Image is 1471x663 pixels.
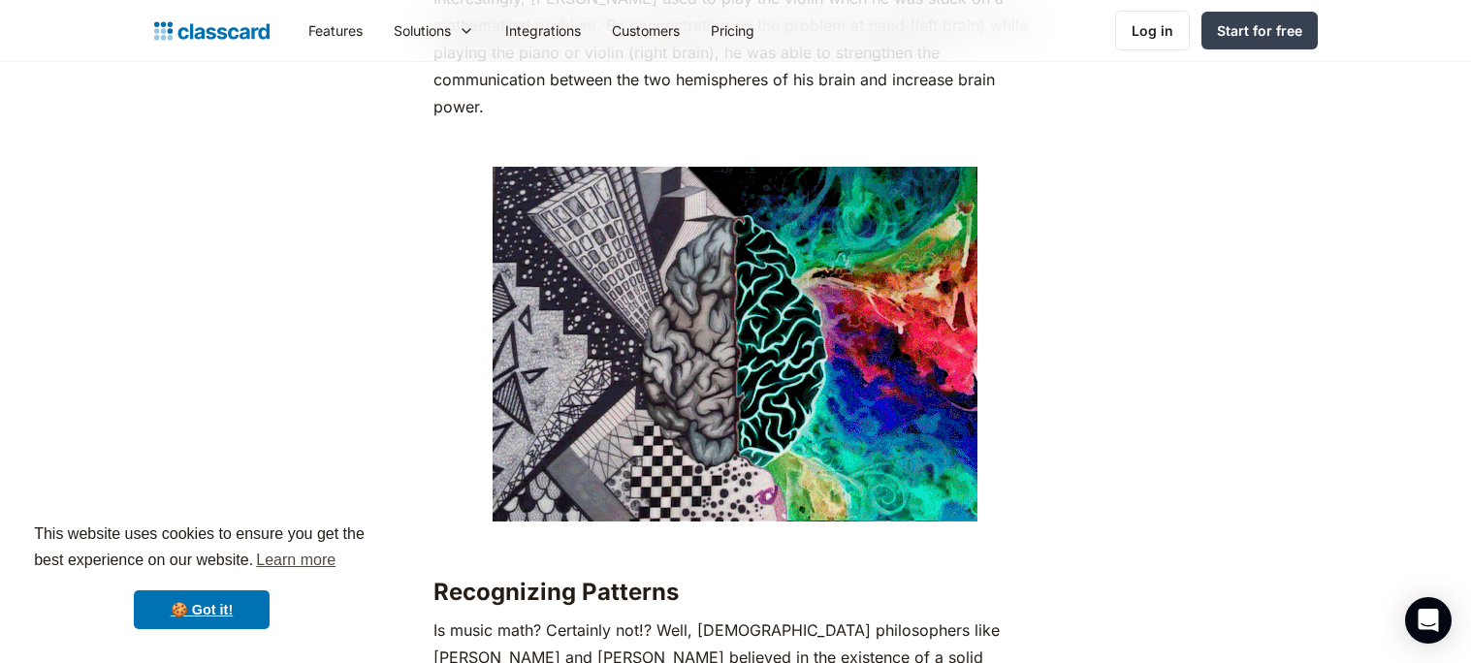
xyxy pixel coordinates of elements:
p: ‍ [433,531,1038,558]
a: Pricing [695,9,770,52]
a: Start for free [1201,12,1318,49]
span: This website uses cookies to ensure you get the best experience on our website. [34,522,369,575]
a: home [154,17,270,45]
div: Log in [1132,20,1173,41]
a: dismiss cookie message [134,590,270,629]
a: Integrations [490,9,596,52]
div: cookieconsent [16,504,388,647]
a: learn more about cookies [253,546,338,575]
a: Log in [1115,11,1190,50]
div: Solutions [378,9,490,52]
div: Solutions [394,20,451,41]
img: a gif of the human brain divided into two parts, the left side black and white and the right side... [493,167,977,521]
a: Customers [596,9,695,52]
h3: Recognizing Patterns [433,578,1038,607]
div: Start for free [1217,20,1302,41]
a: Features [293,9,378,52]
p: ‍ [433,130,1038,157]
div: Open Intercom Messenger [1405,597,1452,644]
